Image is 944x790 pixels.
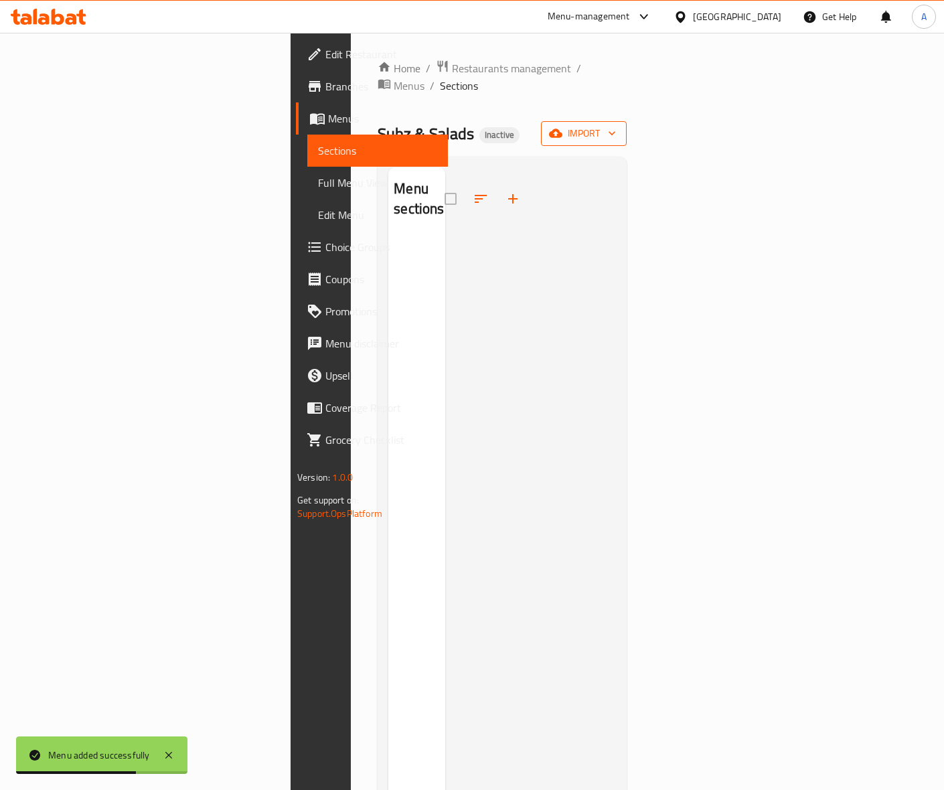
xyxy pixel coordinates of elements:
[325,46,437,62] span: Edit Restaurant
[296,360,448,392] a: Upsell
[307,167,448,199] a: Full Menu View
[325,335,437,351] span: Menu disclaimer
[921,9,927,24] span: A
[548,9,630,25] div: Menu-management
[388,231,445,242] nav: Menu sections
[297,469,330,486] span: Version:
[296,295,448,327] a: Promotions
[296,392,448,424] a: Coverage Report
[693,9,781,24] div: [GEOGRAPHIC_DATA]
[296,102,448,135] a: Menus
[48,748,150,763] div: Menu added successfully
[440,78,478,94] span: Sections
[297,505,382,522] a: Support.OpsPlatform
[325,400,437,416] span: Coverage Report
[296,231,448,263] a: Choice Groups
[325,303,437,319] span: Promotions
[296,327,448,360] a: Menu disclaimer
[296,70,448,102] a: Branches
[479,127,520,143] div: Inactive
[497,183,529,215] button: Add section
[479,129,520,141] span: Inactive
[552,125,616,142] span: import
[576,60,581,76] li: /
[325,239,437,255] span: Choice Groups
[318,143,437,159] span: Sections
[436,60,571,77] a: Restaurants management
[318,207,437,223] span: Edit Menu
[297,491,359,509] span: Get support on:
[325,78,437,94] span: Branches
[296,424,448,456] a: Grocery Checklist
[296,38,448,70] a: Edit Restaurant
[328,110,437,127] span: Menus
[318,175,437,191] span: Full Menu View
[296,263,448,295] a: Coupons
[452,60,571,76] span: Restaurants management
[325,368,437,384] span: Upsell
[307,135,448,167] a: Sections
[325,432,437,448] span: Grocery Checklist
[541,121,627,146] button: import
[378,60,627,94] nav: breadcrumb
[332,469,353,486] span: 1.0.0
[325,271,437,287] span: Coupons
[307,199,448,231] a: Edit Menu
